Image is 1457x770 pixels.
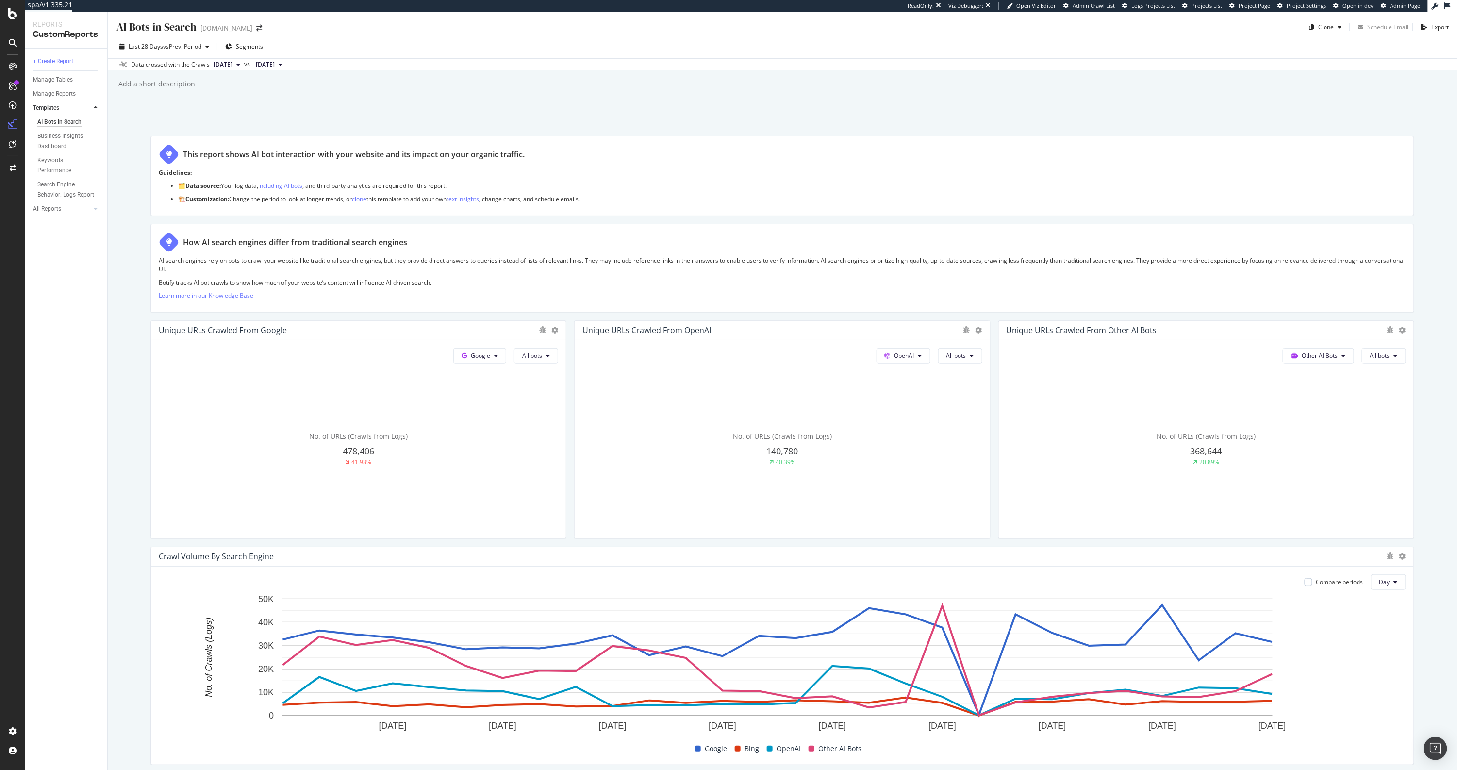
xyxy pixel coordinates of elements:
span: vs [244,60,252,68]
div: Data crossed with the Crawls [131,60,210,69]
span: 2025 Jul. 13th [256,60,275,69]
text: 50K [258,594,274,604]
div: Unique URLs Crawled from GoogleGoogleAll botsNo. of URLs (Crawls from Logs)478,40641.93% [150,320,566,539]
span: 368,644 [1191,445,1222,457]
a: Project Page [1230,2,1271,10]
text: 30K [258,641,274,651]
text: 10K [258,688,274,698]
span: Other AI Bots [1302,352,1338,360]
button: OpenAI [877,348,930,364]
button: All bots [938,348,982,364]
button: Google [453,348,506,364]
text: [DATE] [928,721,956,731]
div: Clone [1319,23,1334,31]
div: All Reports [33,204,61,214]
button: Last 28 DaysvsPrev. Period [116,39,213,54]
p: 🗂️ Your log data, , and third-party analytics are required for this report. [178,182,1406,190]
a: Manage Reports [33,89,100,99]
button: All bots [514,348,558,364]
a: Keywords Performance [37,155,100,176]
span: vs Prev. Period [163,42,201,50]
div: Add a short description [117,79,195,89]
div: Open Intercom Messenger [1424,737,1447,760]
span: Other AI Bots [818,743,861,754]
div: Unique URLs Crawled from Google [159,325,287,335]
p: 🏗️ Change the period to look at longer trends, or this template to add your own , change charts, ... [178,195,1406,203]
text: No. of Crawls (Logs) [204,618,214,697]
div: AI Bots in Search [37,117,82,127]
div: bug [1387,552,1394,559]
button: Segments [221,39,267,54]
div: Viz Debugger: [948,2,983,10]
a: Learn more in our Knowledge Base [159,291,253,300]
span: Segments [236,42,263,50]
div: 20.89% [1199,458,1219,466]
div: Reports [33,19,99,29]
span: Day [1379,578,1390,586]
div: + Create Report [33,56,73,67]
button: Day [1371,574,1406,590]
p: AI search engines rely on bots to crawl your website like traditional search engines, but they pr... [159,256,1406,273]
div: CustomReports [33,29,99,40]
a: including AI bots [258,182,302,190]
span: Projects List [1192,2,1223,9]
button: [DATE] [210,59,244,70]
div: Schedule Email [1368,23,1409,31]
span: Bing [745,743,759,754]
span: All bots [946,352,966,360]
div: Manage Tables [33,75,73,85]
div: bug [539,326,546,333]
button: Clone [1306,19,1346,35]
a: + Create Report [33,56,100,67]
span: 140,780 [766,445,798,457]
span: Last 28 Days [129,42,163,50]
span: Open Viz Editor [1016,2,1056,9]
div: bug [1387,326,1394,333]
div: bug [963,326,971,333]
span: No. of URLs (Crawls from Logs) [309,432,408,441]
span: All bots [522,352,542,360]
div: Keywords Performance [37,155,92,176]
a: Manage Tables [33,75,100,85]
span: Google [705,743,727,754]
div: [DOMAIN_NAME] [200,23,252,33]
div: Unique URLs Crawled from Other AI Bots [1007,325,1157,335]
a: Project Settings [1278,2,1326,10]
div: Unique URLs Crawled from OpenAI [582,325,711,335]
div: Business Insights Dashboard [37,131,93,151]
span: Open in dev [1343,2,1374,9]
strong: Data source: [185,182,221,190]
div: 41.93% [352,458,372,466]
text: 40K [258,618,274,627]
div: 40.39% [776,458,795,466]
a: Search Engine Behavior: Logs Report [37,180,100,200]
a: All Reports [33,204,91,214]
a: Admin Page [1381,2,1421,10]
div: How AI search engines differ from traditional search enginesAI search engines rely on bots to cra... [150,224,1414,313]
button: Schedule Email [1354,19,1409,35]
span: Admin Crawl List [1073,2,1115,9]
div: Manage Reports [33,89,76,99]
div: Unique URLs Crawled from OpenAIOpenAIAll botsNo. of URLs (Crawls from Logs)140,78040.39% [574,320,990,539]
span: Project Settings [1287,2,1326,9]
a: clone [352,195,366,203]
a: Open Viz Editor [1007,2,1056,10]
div: Templates [33,103,59,113]
div: Crawl Volume By Search Engine [159,552,274,561]
text: [DATE] [1258,721,1286,731]
button: [DATE] [252,59,286,70]
text: 20K [258,664,274,674]
a: AI Bots in Search [37,117,100,127]
text: 0 [269,711,274,721]
span: 478,406 [343,445,374,457]
div: arrow-right-arrow-left [256,25,262,32]
span: Project Page [1239,2,1271,9]
svg: A chart. [159,594,1396,740]
a: text insights [447,195,479,203]
span: Google [471,352,490,360]
span: OpenAI [894,352,914,360]
div: Export [1432,23,1449,31]
a: Open in dev [1334,2,1374,10]
text: [DATE] [599,721,627,731]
